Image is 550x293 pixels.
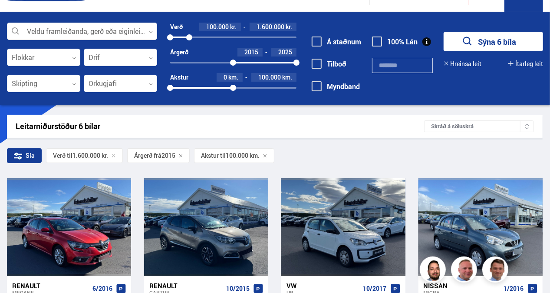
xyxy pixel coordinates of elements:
[149,282,223,290] div: Renault
[244,48,258,56] span: 2015
[201,152,226,159] span: Akstur til
[257,23,284,31] span: 1.600.000
[278,48,292,56] span: 2025
[228,74,238,81] span: km.
[312,38,361,46] label: Á staðnum
[7,148,42,163] div: Sía
[12,282,89,290] div: Renault
[424,282,501,290] div: Nissan
[206,23,229,31] span: 100.000
[312,60,346,68] label: Tilboð
[230,23,237,30] span: kr.
[444,32,543,51] button: Sýna 6 bíla
[170,74,188,81] div: Akstur
[508,60,543,67] button: Ítarleg leit
[258,73,281,81] span: 100.000
[170,23,183,30] div: Verð
[504,285,524,292] span: 1/2016
[161,152,175,159] span: 2015
[372,38,418,46] label: 100% Lán
[484,258,510,284] img: FbJEzSuNWCJXmdc-.webp
[286,23,292,30] span: kr.
[53,152,72,159] span: Verð til
[170,49,188,56] div: Árgerð
[312,83,360,90] label: Myndband
[421,258,447,284] img: nhp88E3Fdnt1Opn2.png
[282,74,292,81] span: km.
[226,152,260,159] span: 100.000 km.
[7,3,33,30] button: Opna LiveChat spjallviðmót
[424,120,534,132] div: Skráð á söluskrá
[226,285,250,292] span: 10/2015
[72,152,108,159] span: 1.600.000 kr.
[224,73,227,81] span: 0
[444,60,482,67] button: Hreinsa leit
[92,285,112,292] span: 6/2016
[363,285,387,292] span: 10/2017
[16,122,424,131] div: Leitarniðurstöður 6 bílar
[452,258,478,284] img: siFngHWaQ9KaOqBr.png
[134,152,161,159] span: Árgerð frá
[287,282,360,290] div: VW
